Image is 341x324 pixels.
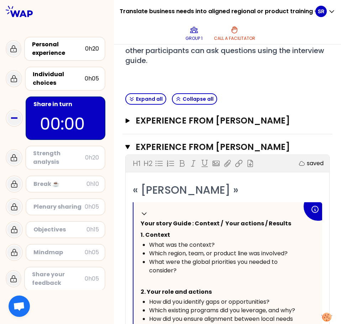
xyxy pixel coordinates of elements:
[33,225,86,234] div: Objectives
[183,23,205,44] button: Group 1
[307,159,324,168] p: saved
[141,219,291,228] span: Your story Guide : Context / Your actions / Results
[33,149,85,166] div: Strength analysis
[85,153,99,162] div: 0h20
[133,158,140,168] p: H1
[149,249,288,257] span: Which region, team, or product line was involved?
[85,45,99,53] div: 0h20
[33,100,99,109] div: Share in turn
[315,6,335,17] button: SR
[185,36,203,41] p: Group 1
[33,70,85,87] div: Individual choices
[32,270,85,287] div: Share your feedback
[214,36,255,41] p: Call a facilitator
[141,288,212,296] span: 2. Your role and actions
[136,115,306,126] h3: Experience from [PERSON_NAME]
[143,158,152,168] p: H2
[125,141,330,153] button: Experience from [PERSON_NAME]
[86,180,99,188] div: 0h10
[125,115,330,126] button: Experience from [PERSON_NAME]
[85,275,99,283] div: 0h05
[32,40,85,57] div: Personal experience
[40,111,91,136] p: 00:00
[33,248,85,257] div: Mindmap
[85,248,99,257] div: 0h05
[9,296,30,317] div: Open chat
[86,225,99,234] div: 0h15
[85,203,99,211] div: 0h05
[33,180,86,188] div: Break ☕️
[149,241,215,249] span: What was the context?
[149,258,279,275] span: What were the global priorities you needed to consider?
[85,74,99,83] div: 0h05
[149,306,295,314] span: Which existing programs did you leverage, and why?
[133,182,238,198] span: « [PERSON_NAME] »
[141,231,170,239] span: 1. Context
[318,8,324,15] p: SR
[125,93,166,105] button: Expand all
[172,93,217,105] button: Collapse all
[211,23,258,44] button: Call a facilitator
[125,35,326,66] span: Each participant tells their experience. Afterwards, the other participants can ask questions usi...
[136,141,305,153] h3: Experience from [PERSON_NAME]
[33,203,85,211] div: Plenary sharing
[149,298,269,306] span: How did you identify gaps or opportunities?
